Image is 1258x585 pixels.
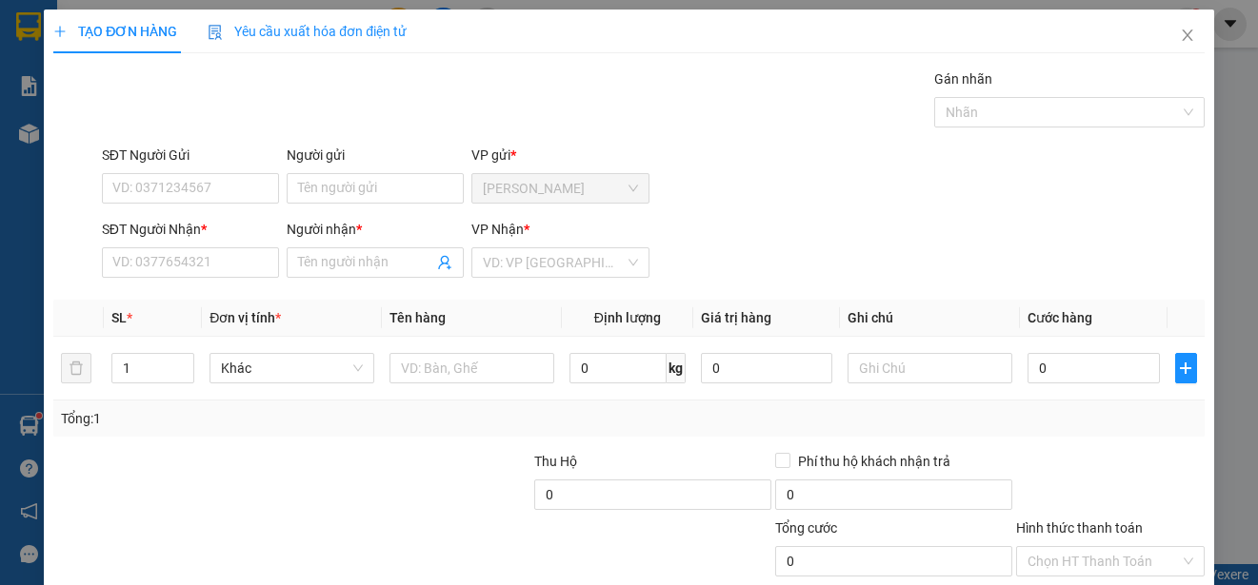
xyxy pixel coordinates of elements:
[934,71,992,87] label: Gán nhãn
[534,454,577,469] span: Thu Hộ
[848,353,1012,383] input: Ghi Chú
[389,353,554,383] input: VD: Bàn, Ghế
[102,219,279,240] div: SĐT Người Nhận
[208,24,407,39] span: Yêu cầu xuất hóa đơn điện tử
[61,353,91,383] button: delete
[389,310,446,325] span: Tên hàng
[667,353,686,383] span: kg
[53,24,177,39] span: TẠO ĐƠN HÀNG
[102,145,279,166] div: SĐT Người Gửi
[775,520,837,536] span: Tổng cước
[790,451,958,472] span: Phí thu hộ khách nhận trả
[61,408,487,429] div: Tổng: 1
[1161,10,1214,63] button: Close
[53,25,67,38] span: plus
[437,255,452,270] span: user-add
[471,145,649,166] div: VP gửi
[1180,28,1195,43] span: close
[1016,520,1143,536] label: Hình thức thanh toán
[287,219,464,240] div: Người nhận
[471,222,524,237] span: VP Nhận
[701,353,833,383] input: 0
[594,310,661,325] span: Định lượng
[840,300,1020,337] th: Ghi chú
[210,310,281,325] span: Đơn vị tính
[221,354,363,382] span: Khác
[1028,310,1092,325] span: Cước hàng
[1175,353,1197,383] button: plus
[701,310,771,325] span: Giá trị hàng
[287,145,464,166] div: Người gửi
[1176,361,1196,376] span: plus
[208,25,223,40] img: icon
[111,310,127,325] span: SL
[483,174,637,203] span: VP Cao Tốc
